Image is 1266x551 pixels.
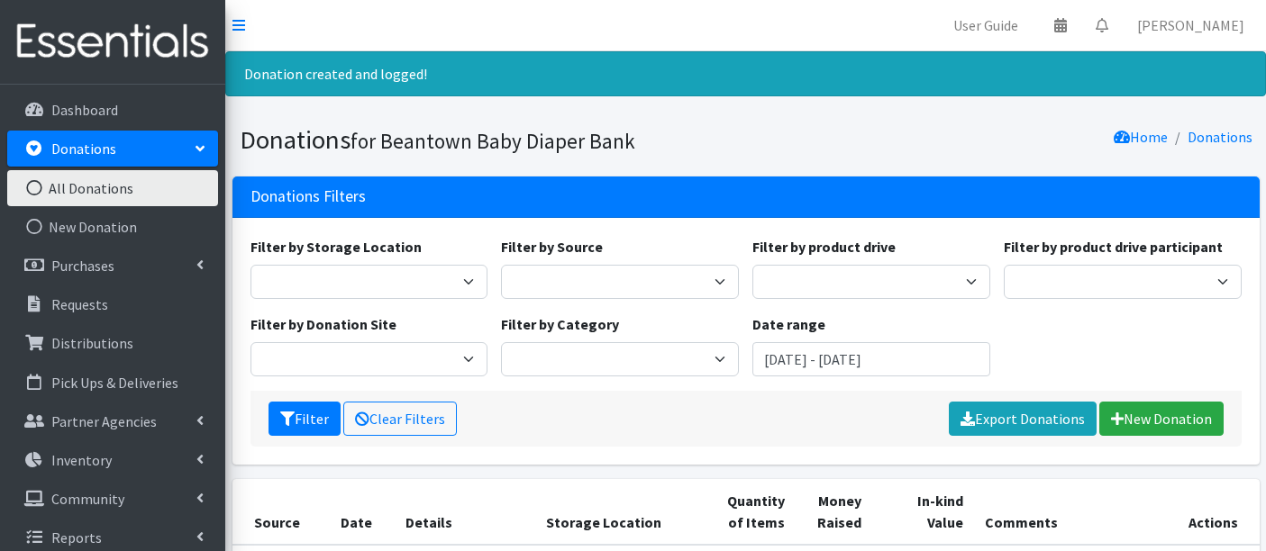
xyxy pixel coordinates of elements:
small: for Beantown Baby Diaper Bank [351,128,635,154]
th: Quantity of Items [702,479,795,545]
p: Inventory [51,451,112,469]
label: Filter by Storage Location [250,236,422,257]
a: New Donation [1099,402,1224,436]
h3: Donations Filters [250,187,366,206]
label: Filter by product drive [752,236,896,257]
th: Date [330,479,395,545]
h1: Donations [240,124,740,156]
th: Storage Location [535,479,702,545]
th: Comments [974,479,1164,545]
input: January 1, 2011 - December 31, 2011 [752,342,990,376]
a: New Donation [7,209,218,245]
a: Export Donations [949,402,1097,436]
a: Community [7,481,218,517]
th: Source [232,479,330,545]
img: HumanEssentials [7,12,218,72]
label: Filter by Donation Site [250,313,396,335]
p: Reports [51,528,102,546]
a: Purchases [7,248,218,284]
a: Donations [1188,128,1252,146]
a: Pick Ups & Deliveries [7,365,218,401]
label: Filter by Source [501,236,603,257]
p: Distributions [51,334,133,352]
p: Purchases [51,257,114,275]
a: User Guide [939,7,1033,43]
label: Filter by product drive participant [1004,236,1223,257]
div: Donation created and logged! [225,51,1266,96]
p: Dashboard [51,101,118,119]
p: Community [51,490,124,508]
a: Home [1114,128,1168,146]
a: Partner Agencies [7,403,218,439]
p: Pick Ups & Deliveries [51,374,178,392]
p: Partner Agencies [51,412,157,430]
th: Actions [1164,479,1259,545]
a: All Donations [7,170,218,206]
a: Clear Filters [343,402,457,436]
a: Requests [7,286,218,322]
p: Requests [51,295,108,313]
a: [PERSON_NAME] [1123,7,1259,43]
p: Donations [51,140,116,158]
a: Distributions [7,325,218,361]
th: Details [395,479,536,545]
button: Filter [269,402,341,436]
a: Dashboard [7,92,218,128]
label: Date range [752,313,825,335]
a: Donations [7,131,218,167]
a: Inventory [7,442,218,478]
th: In-kind Value [872,479,975,545]
th: Money Raised [796,479,872,545]
label: Filter by Category [501,313,619,335]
